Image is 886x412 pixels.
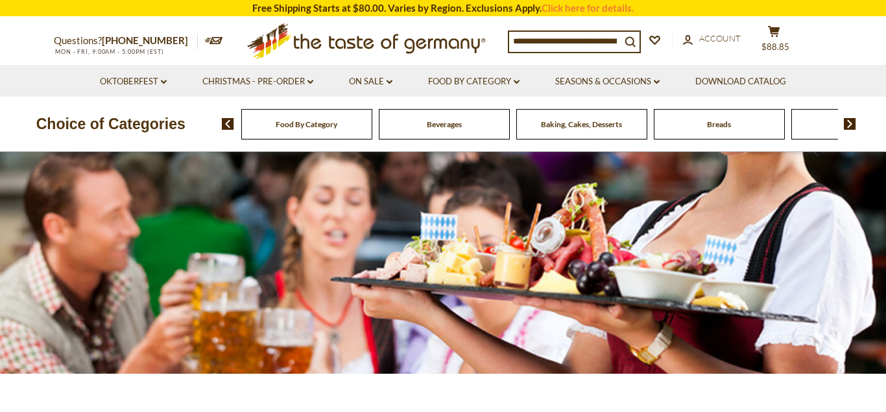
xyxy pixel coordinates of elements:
[542,2,634,14] a: Click here for details.
[695,75,786,89] a: Download Catalog
[699,33,741,43] span: Account
[761,42,789,52] span: $88.85
[707,119,731,129] a: Breads
[541,119,622,129] a: Baking, Cakes, Desserts
[427,119,462,129] a: Beverages
[555,75,660,89] a: Seasons & Occasions
[276,119,337,129] a: Food By Category
[102,34,188,46] a: [PHONE_NUMBER]
[844,118,856,130] img: next arrow
[754,25,793,58] button: $88.85
[349,75,392,89] a: On Sale
[428,75,520,89] a: Food By Category
[54,48,164,55] span: MON - FRI, 9:00AM - 5:00PM (EST)
[683,32,741,46] a: Account
[222,118,234,130] img: previous arrow
[54,32,198,49] p: Questions?
[202,75,313,89] a: Christmas - PRE-ORDER
[100,75,167,89] a: Oktoberfest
